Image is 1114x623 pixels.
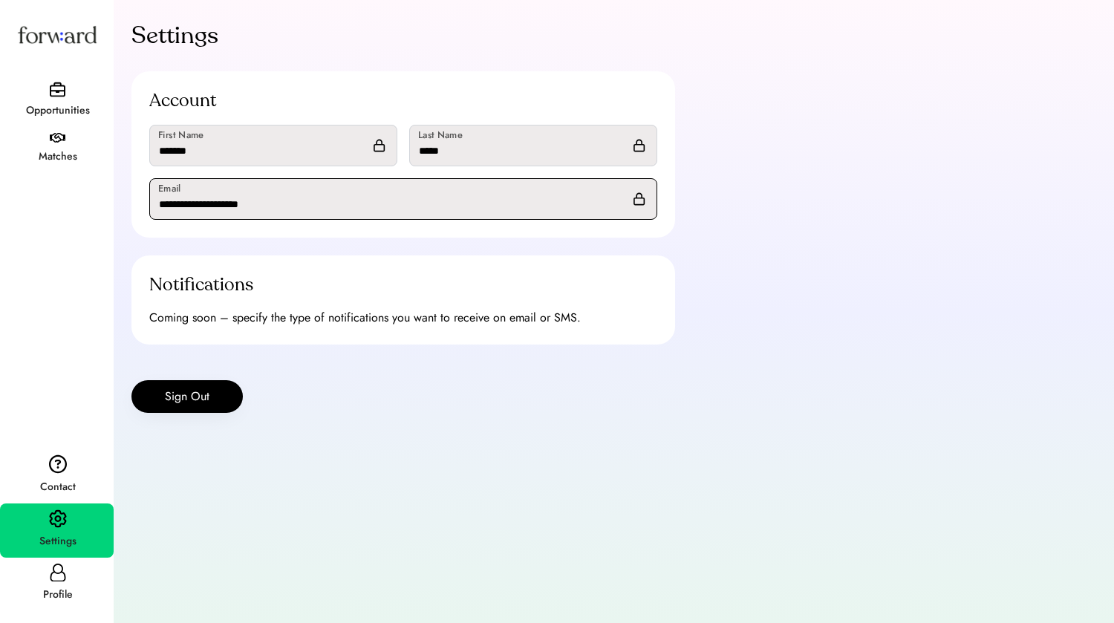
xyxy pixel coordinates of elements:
img: handshake.svg [50,133,65,143]
div: Settings [1,532,114,550]
div: Notifications [149,273,253,297]
img: settings.svg [49,509,67,529]
div: Opportunities [1,102,114,120]
img: lock.svg [374,139,385,152]
div: Matches [1,148,114,166]
img: Forward logo [15,12,100,57]
img: briefcase.svg [50,82,65,97]
div: Contact [1,478,114,496]
img: lock.svg [633,139,645,152]
img: contact.svg [49,454,67,474]
div: Coming soon – specify the type of notifications you want to receive on email or SMS. [149,309,581,327]
div: Account [149,89,217,113]
img: lock.svg [633,192,645,206]
div: Settings [131,18,218,53]
button: Sign Out [131,380,243,413]
div: Profile [1,586,114,604]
